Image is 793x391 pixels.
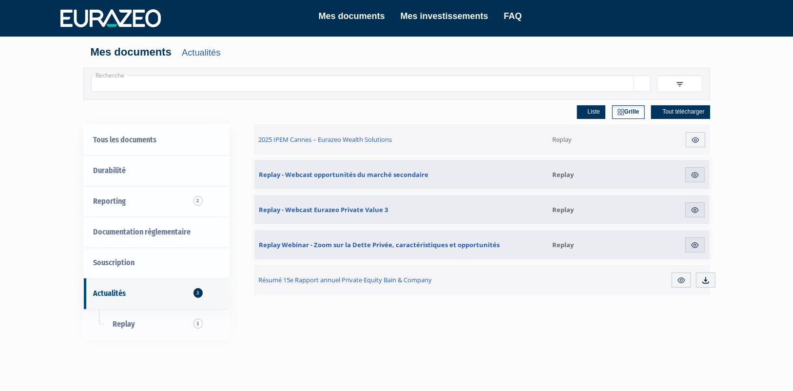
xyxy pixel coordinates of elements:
[546,170,574,179] span: Replay
[84,309,229,340] a: Replay3
[84,186,229,217] a: Reporting 2
[94,227,191,236] span: Documentation règlementaire
[401,9,488,23] a: Mes investissements
[94,289,126,298] span: Actualités
[691,206,699,215] img: eye.svg
[701,276,710,285] img: download.svg
[691,136,700,144] img: eye.svg
[254,124,542,155] a: 2025 IPEM Cannes – Eurazeo Wealth Solutions
[84,278,229,309] a: Actualités 3
[91,46,703,58] h4: Mes documents
[259,240,500,249] span: Replay Webinar - Zoom sur la Dette Privée, caractéristiques et opportunités
[94,258,135,267] span: Souscription
[91,76,634,92] input: Recherche
[194,288,204,298] span: 3
[259,205,388,214] span: Replay - Webcast Eurazeo Private Value 3
[259,275,432,284] span: Résumé 15e Rapport annuel Private Equity Bain & Company
[113,319,135,329] span: Replay
[60,9,161,27] img: 1732889491-logotype_eurazeo_blanc_rvb.png
[254,230,541,259] a: Replay Webinar - Zoom sur la Dette Privée, caractéristiques et opportunités
[651,105,710,119] a: Tout télécharger
[504,9,522,23] a: FAQ
[691,171,699,179] img: eye.svg
[618,109,624,116] img: grid.svg
[84,217,229,248] a: Documentation règlementaire
[254,160,541,189] a: Replay - Webcast opportunités du marché secondaire
[546,240,574,249] span: Replay
[84,248,229,278] a: Souscription
[181,47,220,58] a: Actualités
[259,135,392,144] span: 2025 IPEM Cannes – Eurazeo Wealth Solutions
[84,125,229,156] a: Tous les documents
[194,196,204,206] span: 2
[691,241,699,250] img: eye.svg
[546,135,572,144] span: Replay
[546,205,574,214] span: Replay
[193,319,203,329] span: 3
[94,166,126,175] span: Durabilité
[677,276,686,285] img: eye.svg
[676,80,684,89] img: filter.svg
[319,9,385,23] a: Mes documents
[254,195,541,224] a: Replay - Webcast Eurazeo Private Value 3
[612,105,645,119] a: Grille
[254,265,542,295] a: Résumé 15e Rapport annuel Private Equity Bain & Company
[577,105,605,119] a: Liste
[84,156,229,186] a: Durabilité
[94,196,126,206] span: Reporting
[259,170,429,179] span: Replay - Webcast opportunités du marché secondaire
